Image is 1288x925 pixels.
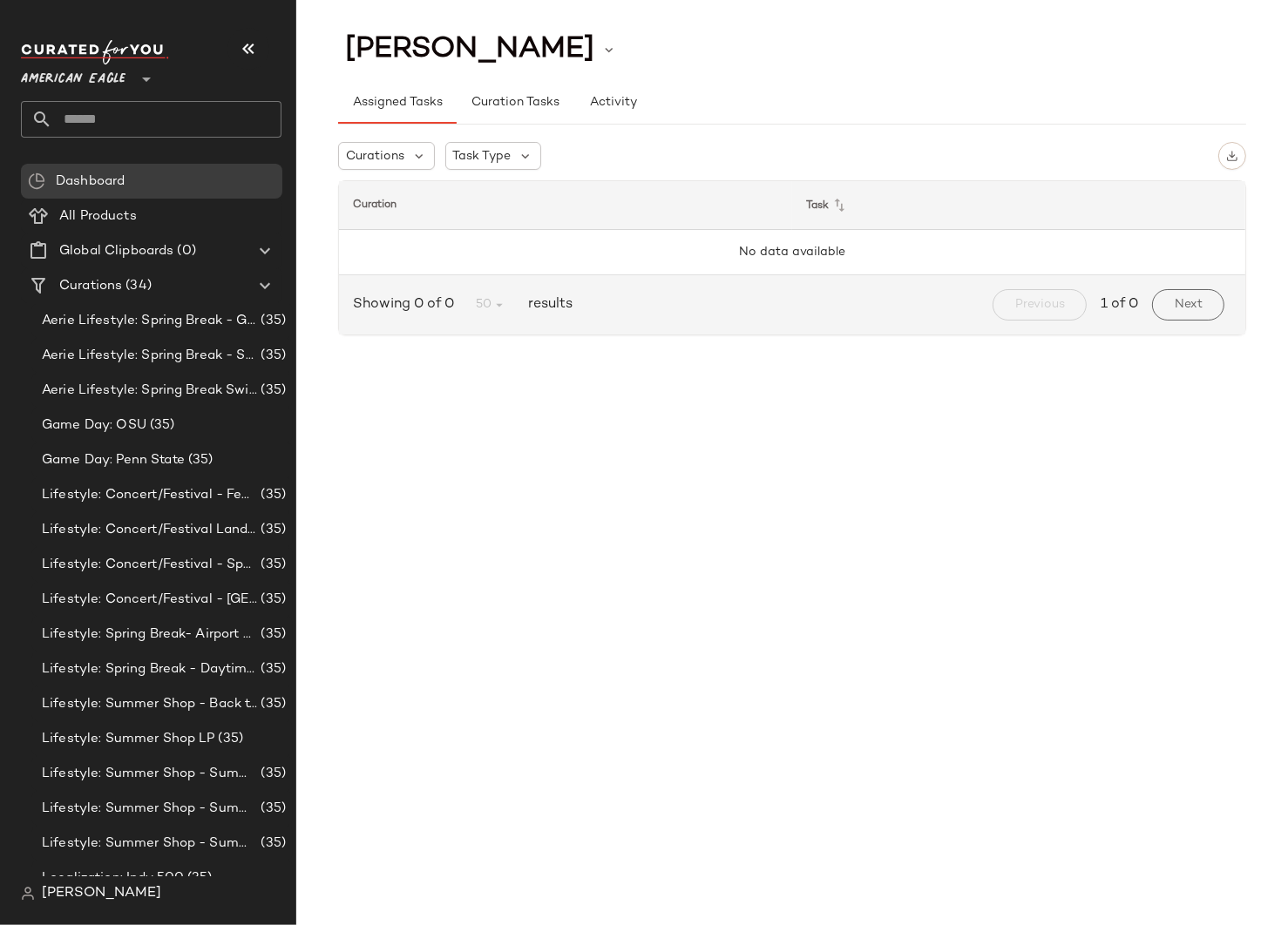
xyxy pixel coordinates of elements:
[21,59,125,91] span: American Eagle
[1174,298,1203,312] span: Next
[42,555,257,575] span: Lifestyle: Concert/Festival - Sporty
[353,294,461,315] span: Showing 0 of 0
[521,294,573,315] span: results
[346,147,404,165] span: Curations
[1101,294,1138,315] span: 1 of 0
[471,96,559,110] span: Curation Tasks
[215,729,244,749] span: (35)
[42,381,257,401] span: Aerie Lifestyle: Spring Break Swimsuits Landing Page
[59,241,173,261] span: Global Clipboards
[42,834,257,854] span: Lifestyle: Summer Shop - Summer Study Sessions
[42,485,257,505] span: Lifestyle: Concert/Festival - Femme
[42,311,257,331] span: Aerie Lifestyle: Spring Break - Girly/Femme
[185,450,214,470] span: (35)
[42,764,257,784] span: Lifestyle: Summer Shop - Summer Abroad
[792,181,1245,230] th: Task
[589,96,637,110] span: Activity
[42,346,257,366] span: Aerie Lifestyle: Spring Break - Sporty
[339,230,1245,275] td: No data available
[257,346,286,366] span: (35)
[257,659,286,679] span: (35)
[257,485,286,505] span: (35)
[122,276,152,296] span: (34)
[257,694,286,714] span: (35)
[42,520,257,540] span: Lifestyle: Concert/Festival Landing Page
[59,276,122,296] span: Curations
[257,764,286,784] span: (35)
[59,206,137,226] span: All Products
[257,311,286,331] span: (35)
[339,181,792,230] th: Curation
[257,590,286,610] span: (35)
[173,241,195,261] span: (0)
[42,450,185,470] span: Game Day: Penn State
[345,33,594,66] span: [PERSON_NAME]
[21,40,169,64] img: cfy_white_logo.C9jOOHJF.svg
[42,883,161,904] span: [PERSON_NAME]
[1152,289,1224,321] button: Next
[42,625,257,645] span: Lifestyle: Spring Break- Airport Style
[42,729,215,749] span: Lifestyle: Summer Shop LP
[28,172,45,190] img: svg%3e
[453,147,512,165] span: Task Type
[257,625,286,645] span: (35)
[42,799,257,819] span: Lifestyle: Summer Shop - Summer Internship
[257,834,286,854] span: (35)
[42,590,257,610] span: Lifestyle: Concert/Festival - [GEOGRAPHIC_DATA]
[42,659,257,679] span: Lifestyle: Spring Break - Daytime Casual
[184,868,213,888] span: (35)
[146,415,175,435] span: (35)
[352,96,443,110] span: Assigned Tasks
[42,415,146,435] span: Game Day: OSU
[21,887,35,901] img: svg%3e
[1226,150,1238,162] img: svg%3e
[42,694,257,714] span: Lifestyle: Summer Shop - Back to School Essentials
[257,520,286,540] span: (35)
[42,868,184,888] span: Localization: Indy 500
[56,172,125,192] span: Dashboard
[257,799,286,819] span: (35)
[257,555,286,575] span: (35)
[257,381,286,401] span: (35)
